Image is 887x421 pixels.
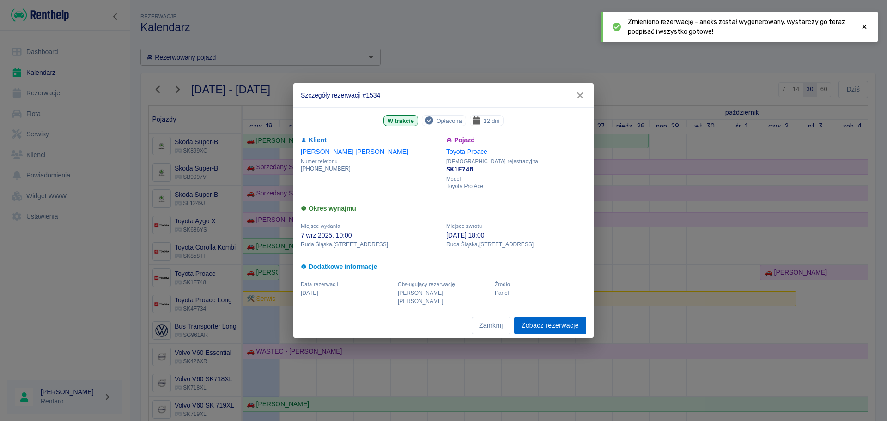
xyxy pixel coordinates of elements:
h6: Klient [301,135,441,145]
span: Obsługujący rezerwację [398,281,455,287]
span: Numer telefonu [301,159,441,165]
button: Zamknij [472,317,510,334]
p: [DATE] 18:00 [446,231,586,240]
span: Model [446,176,586,182]
p: 7 wrz 2025, 10:00 [301,231,441,240]
span: W trakcie [384,116,418,126]
span: Data rezerwacji [301,281,338,287]
span: Żrodło [495,281,510,287]
span: Miejsce zwrotu [446,223,482,229]
span: [DEMOGRAPHIC_DATA] rejestracyjna [446,159,586,165]
span: 12 dni [480,116,503,126]
a: Zobacz rezerwację [514,317,586,334]
p: [DATE] [301,289,392,297]
p: Ruda Śląska , [STREET_ADDRESS] [301,240,441,249]
p: Panel [495,289,586,297]
p: [PERSON_NAME] [PERSON_NAME] [398,289,489,305]
h6: Dodatkowe informacje [301,262,586,272]
span: Opłacona [432,116,465,126]
span: Miejsce wydania [301,223,340,229]
span: Zmieniono rezerwację - aneks został wygenerowany, wystarczy go teraz podpisać i wszystko gotowe! [628,17,853,37]
p: [PHONE_NUMBER] [301,165,441,173]
p: Toyota Pro Ace [446,182,586,190]
h6: Okres wynajmu [301,204,586,214]
p: SK1F748 [446,165,586,174]
h6: Pojazd [446,135,586,145]
p: Ruda Śląska , [STREET_ADDRESS] [446,240,586,249]
a: [PERSON_NAME] [PERSON_NAME] [301,148,408,155]
a: Toyota Proace [446,148,487,155]
h2: Szczegóły rezerwacji #1534 [293,83,594,107]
